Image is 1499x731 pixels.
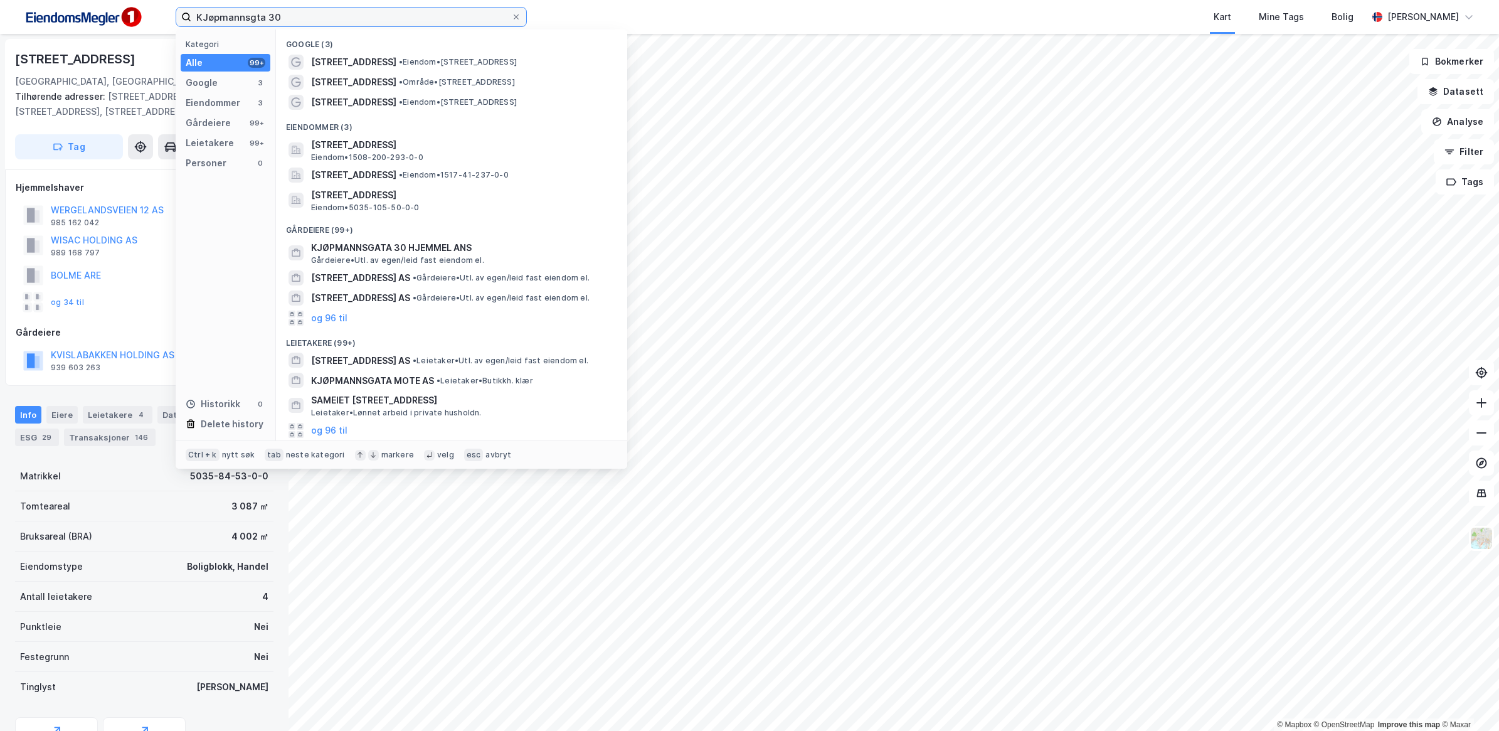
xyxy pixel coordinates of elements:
[186,136,234,151] div: Leietakere
[15,429,59,446] div: ESG
[1259,9,1304,24] div: Mine Tags
[399,77,515,87] span: Område • [STREET_ADDRESS]
[248,58,265,68] div: 99+
[186,40,270,49] div: Kategori
[201,417,263,432] div: Delete history
[1214,9,1231,24] div: Kart
[1470,526,1493,550] img: Z
[15,74,203,89] div: [GEOGRAPHIC_DATA], [GEOGRAPHIC_DATA]
[262,589,268,604] div: 4
[231,529,268,544] div: 4 002 ㎡
[1409,49,1494,74] button: Bokmerker
[186,449,220,461] div: Ctrl + k
[186,115,231,131] div: Gårdeiere
[413,356,588,366] span: Leietaker • Utl. av egen/leid fast eiendom el.
[413,356,416,365] span: •
[276,215,627,238] div: Gårdeiere (99+)
[20,649,69,664] div: Festegrunn
[1417,79,1494,104] button: Datasett
[413,273,590,283] span: Gårdeiere • Utl. av egen/leid fast eiendom el.
[20,589,92,604] div: Antall leietakere
[286,450,345,460] div: neste kategori
[20,559,83,574] div: Eiendomstype
[46,406,78,424] div: Eiere
[254,649,268,664] div: Nei
[231,499,268,514] div: 3 087 ㎡
[276,112,627,135] div: Eiendommer (3)
[132,431,151,444] div: 146
[15,134,123,159] button: Tag
[1332,9,1353,24] div: Bolig
[311,203,420,213] span: Eiendom • 5035-105-50-0-0
[311,270,410,285] span: [STREET_ADDRESS] AS
[20,499,70,514] div: Tomteareal
[1434,139,1494,164] button: Filter
[311,188,612,203] span: [STREET_ADDRESS]
[186,95,240,110] div: Eiendommer
[15,49,138,69] div: [STREET_ADDRESS]
[413,293,416,302] span: •
[186,397,240,412] div: Historikk
[255,158,265,168] div: 0
[437,376,533,386] span: Leietaker • Butikkh. klær
[311,353,410,368] span: [STREET_ADDRESS] AS
[399,170,509,180] span: Eiendom • 1517-41-237-0-0
[20,619,61,634] div: Punktleie
[485,450,511,460] div: avbryt
[15,89,263,119] div: [STREET_ADDRESS], [STREET_ADDRESS], [STREET_ADDRESS]
[399,57,517,67] span: Eiendom • [STREET_ADDRESS]
[255,399,265,409] div: 0
[311,311,347,326] button: og 96 til
[437,450,454,460] div: velg
[437,376,440,385] span: •
[1314,720,1375,729] a: OpenStreetMap
[311,137,612,152] span: [STREET_ADDRESS]
[20,469,61,484] div: Matrikkel
[311,373,434,388] span: KJØPMANNSGATA MOTE AS
[276,328,627,351] div: Leietakere (99+)
[187,559,268,574] div: Boligblokk, Handel
[1387,9,1459,24] div: [PERSON_NAME]
[311,75,396,90] span: [STREET_ADDRESS]
[276,29,627,52] div: Google (3)
[311,55,396,70] span: [STREET_ADDRESS]
[186,156,226,171] div: Personer
[413,293,590,303] span: Gårdeiere • Utl. av egen/leid fast eiendom el.
[15,406,41,424] div: Info
[311,95,396,110] span: [STREET_ADDRESS]
[399,170,403,179] span: •
[83,406,152,424] div: Leietakere
[413,273,416,282] span: •
[311,240,612,255] span: KJØPMANNSGATA 30 HJEMMEL ANS
[186,55,203,70] div: Alle
[248,138,265,148] div: 99+
[399,97,403,107] span: •
[399,57,403,67] span: •
[399,77,403,87] span: •
[1421,109,1494,134] button: Analyse
[255,98,265,108] div: 3
[16,325,273,340] div: Gårdeiere
[311,408,482,418] span: Leietaker • Lønnet arbeid i private husholdn.
[16,180,273,195] div: Hjemmelshaver
[64,429,156,446] div: Transaksjoner
[186,75,218,90] div: Google
[1277,720,1311,729] a: Mapbox
[311,152,423,163] span: Eiendom • 1508-200-293-0-0
[157,406,220,424] div: Datasett
[265,449,283,461] div: tab
[311,168,396,183] span: [STREET_ADDRESS]
[20,680,56,695] div: Tinglyst
[51,363,100,373] div: 939 603 263
[464,449,484,461] div: esc
[1378,720,1440,729] a: Improve this map
[1436,169,1494,195] button: Tags
[135,408,147,421] div: 4
[254,619,268,634] div: Nei
[40,431,54,444] div: 29
[191,8,511,26] input: Søk på adresse, matrikkel, gårdeiere, leietakere eller personer
[381,450,414,460] div: markere
[196,680,268,695] div: [PERSON_NAME]
[15,91,108,102] span: Tilhørende adresser:
[1436,671,1499,731] div: Kontrollprogram for chat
